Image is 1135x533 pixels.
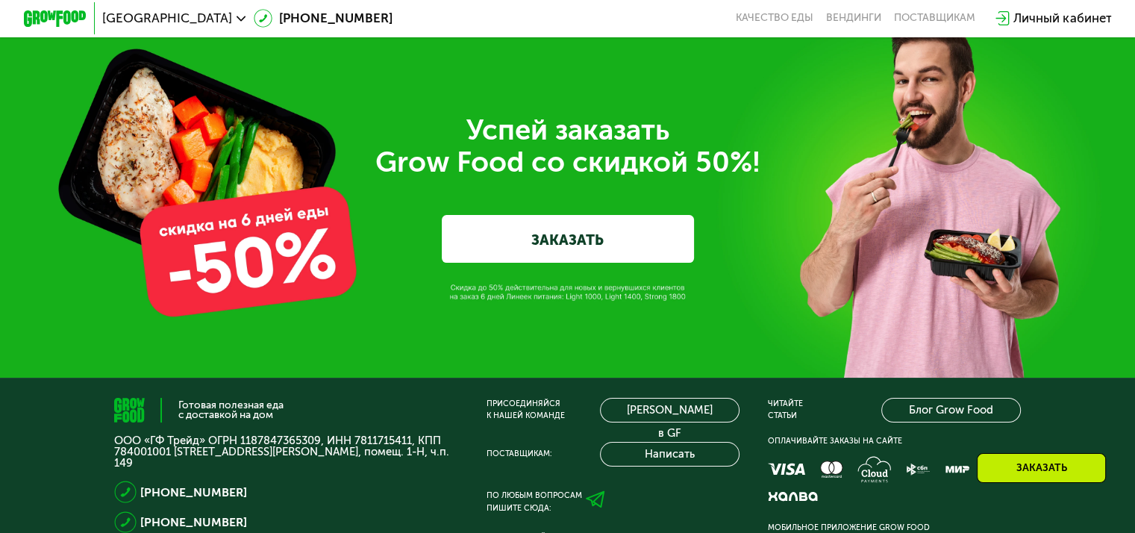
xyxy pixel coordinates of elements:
a: [PERSON_NAME] в GF [600,398,739,423]
div: Успей заказать Grow Food со скидкой 50%! [126,114,1009,177]
div: Поставщикам: [487,448,552,461]
div: Готовая полезная еда с доставкой на дом [178,400,284,420]
div: По любым вопросам пишите сюда: [487,490,582,515]
p: ООО «ГФ Трейд» ОГРН 1187847365309, ИНН 7811715411, КПП 784001001 [STREET_ADDRESS][PERSON_NAME], п... [114,435,458,468]
div: Личный кабинет [1013,9,1111,28]
span: [GEOGRAPHIC_DATA] [102,12,232,25]
div: Присоединяйся к нашей команде [487,398,565,423]
div: Читайте статьи [768,398,803,423]
a: Вендинги [826,12,881,25]
div: поставщикам [894,12,975,25]
a: [PHONE_NUMBER] [140,483,247,502]
a: [PHONE_NUMBER] [140,513,247,532]
div: Оплачивайте заказы на сайте [768,435,1021,448]
button: Написать [600,442,739,467]
div: Заказать [977,453,1106,483]
a: [PHONE_NUMBER] [254,9,393,28]
a: ЗАКАЗАТЬ [442,215,694,262]
a: Блог Grow Food [881,398,1020,423]
a: Качество еды [736,12,813,25]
